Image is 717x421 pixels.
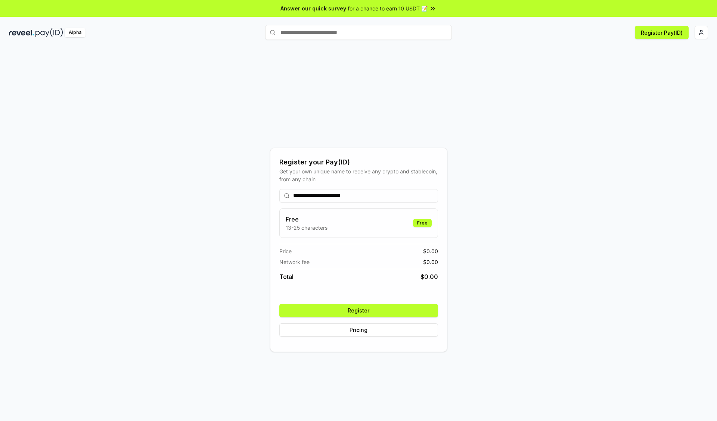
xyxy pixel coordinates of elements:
[35,28,63,37] img: pay_id
[65,28,86,37] div: Alpha
[423,258,438,266] span: $ 0.00
[9,28,34,37] img: reveel_dark
[413,219,432,227] div: Free
[279,167,438,183] div: Get your own unique name to receive any crypto and stablecoin, from any chain
[279,323,438,337] button: Pricing
[279,272,294,281] span: Total
[279,304,438,317] button: Register
[279,157,438,167] div: Register your Pay(ID)
[279,258,310,266] span: Network fee
[280,4,346,12] span: Answer our quick survey
[279,247,292,255] span: Price
[348,4,428,12] span: for a chance to earn 10 USDT 📝
[420,272,438,281] span: $ 0.00
[635,26,689,39] button: Register Pay(ID)
[286,215,328,224] h3: Free
[286,224,328,232] p: 13-25 characters
[423,247,438,255] span: $ 0.00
